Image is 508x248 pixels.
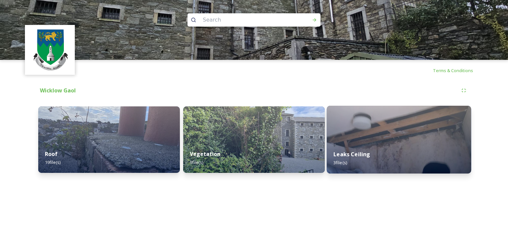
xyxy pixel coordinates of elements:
[190,150,220,158] strong: Vegetation
[38,106,180,173] img: 08fe9922-19cf-44b1-92c7-89a6afae2707.jpg
[190,159,203,165] span: 9 file(s)
[183,106,325,173] img: 86375c64-196b-43eb-aef4-588cdd296121.jpg
[433,67,473,73] span: Terms & Conditions
[433,66,483,74] a: Terms & Conditions
[333,160,347,166] span: 3 file(s)
[199,13,291,27] input: Search
[40,87,76,94] strong: Wicklow Gaol
[333,151,370,158] strong: Leaks Ceiling
[45,159,61,165] span: 19 file(s)
[26,26,74,74] img: download%20(9).png
[327,106,471,174] img: 7fd3db45-6cde-44a8-909c-8095b7fcdc3b.jpg
[45,150,58,158] strong: Roof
